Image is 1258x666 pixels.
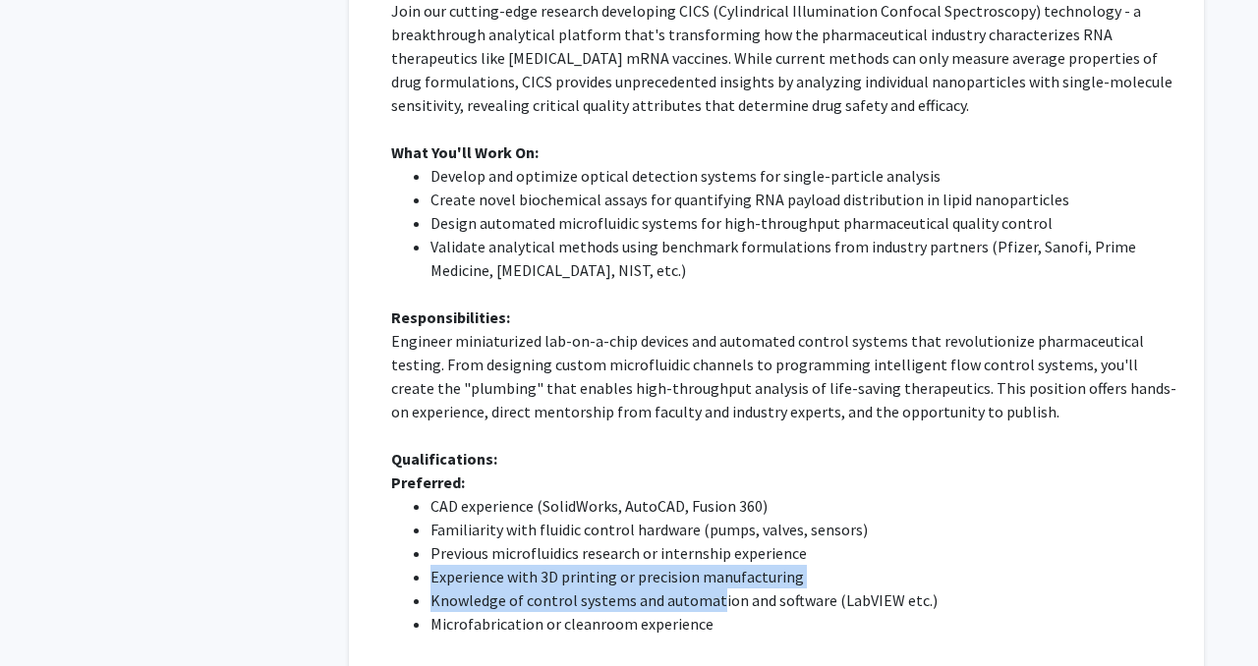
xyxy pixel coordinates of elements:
strong: What You'll Work On: [391,142,539,162]
iframe: Chat [15,578,84,651]
li: Develop and optimize optical detection systems for single-particle analysis [430,164,1176,188]
li: Design automated microfluidic systems for high-throughput pharmaceutical quality control [430,211,1176,235]
li: Familiarity with fluidic control hardware (pumps, valves, sensors) [430,518,1176,541]
li: Knowledge of control systems and automation and software (LabVIEW etc.) [430,588,1176,612]
li: Previous microfluidics research or internship experience [430,541,1176,565]
li: Experience with 3D printing or precision manufacturing [430,565,1176,588]
li: Create novel biochemical assays for quantifying RNA payload distribution in lipid nanoparticles [430,188,1176,211]
strong: Responsibilities: [391,307,510,327]
li: Microfabrication or cleanroom experience [430,612,1176,636]
li: CAD experience (SolidWorks, AutoCAD, Fusion 360) [430,494,1176,518]
p: Engineer miniaturized lab-on-a-chip devices and automated control systems that revolutionize phar... [391,329,1176,423]
strong: Preferred: [391,472,465,492]
li: Validate analytical methods using benchmark formulations from industry partners (Pfizer, Sanofi, ... [430,235,1176,282]
strong: Qualifications: [391,449,497,469]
